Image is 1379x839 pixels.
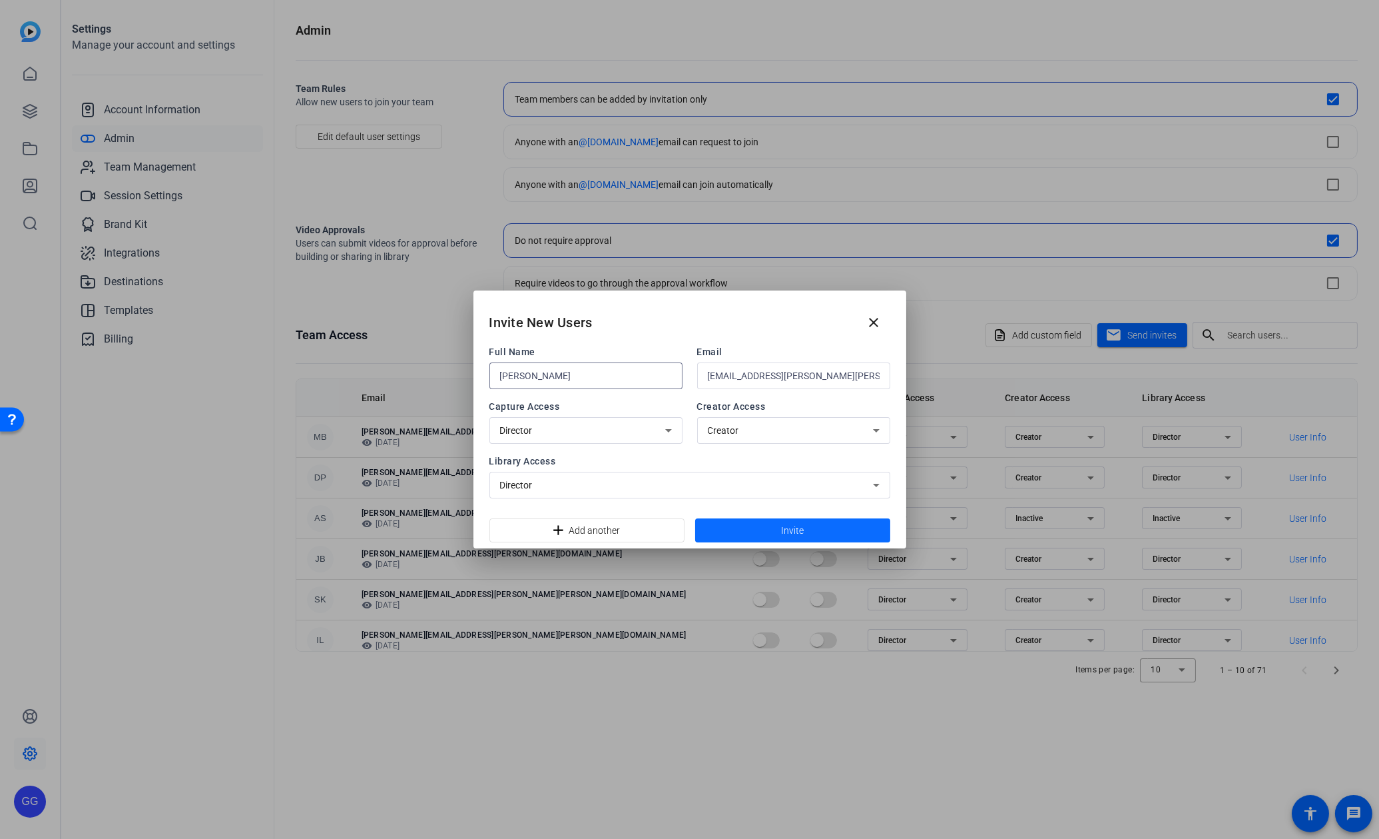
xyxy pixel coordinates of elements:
button: Add another [489,518,685,542]
span: Add another [569,518,621,543]
span: Director [500,480,533,490]
span: Capture Access [489,400,683,413]
input: Enter name... [500,368,672,384]
span: Creator Access [697,400,890,413]
h2: Invite New Users [489,312,593,333]
input: Enter email... [708,368,880,384]
mat-icon: add [551,522,564,539]
span: Invite [781,524,804,538]
span: Director [500,425,533,436]
span: Creator [708,425,739,436]
button: Invite [695,518,890,542]
span: Full Name [489,345,683,359]
mat-icon: close [866,315,882,331]
span: Email [697,345,890,359]
span: Library Access [489,454,890,468]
